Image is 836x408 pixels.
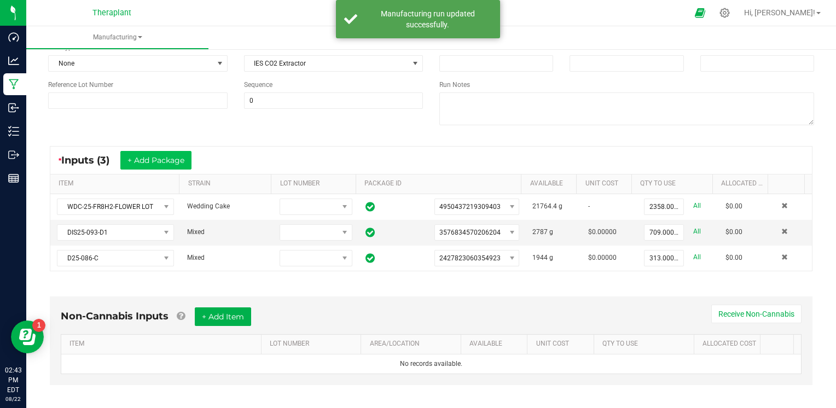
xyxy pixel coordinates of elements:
[370,340,457,348] a: AREA/LOCATIONSortable
[245,56,409,71] span: IES CO2 Extractor
[8,79,19,90] inline-svg: Manufacturing
[61,154,120,166] span: Inputs (3)
[32,319,45,332] iframe: Resource center unread badge
[92,8,131,18] span: Theraplant
[57,224,174,241] span: NO DATA FOUND
[120,151,191,170] button: + Add Package
[61,310,169,322] span: Non-Cannabis Inputs
[244,81,272,89] span: Sequence
[177,310,185,322] a: Add Non-Cannabis items that were also consumed in the run (e.g. gloves and packaging); Also add N...
[693,250,701,265] a: All
[588,228,617,236] span: $0.00000
[744,8,815,17] span: Hi, [PERSON_NAME]!
[188,179,267,188] a: STRAINSortable
[536,340,590,348] a: Unit CostSortable
[725,254,742,261] span: $0.00
[549,228,553,236] span: g
[5,365,21,395] p: 02:43 PM EDT
[725,228,742,236] span: $0.00
[8,149,19,160] inline-svg: Outbound
[776,179,800,188] a: Sortable
[49,56,213,71] span: None
[5,395,21,403] p: 08/22
[588,254,617,261] span: $0.00000
[693,199,701,213] a: All
[364,179,517,188] a: PACKAGE IDSortable
[195,307,251,326] button: + Add Item
[588,202,590,210] span: -
[439,81,470,89] span: Run Notes
[602,340,689,348] a: QTY TO USESortable
[365,226,375,239] span: In Sync
[688,2,712,24] span: Open Ecommerce Menu
[769,340,789,348] a: Sortable
[721,179,763,188] a: Allocated CostSortable
[703,340,756,348] a: Allocated CostSortable
[365,252,375,265] span: In Sync
[59,179,175,188] a: ITEMSortable
[57,225,160,240] span: DIS25-093-D1
[532,254,548,261] span: 1944
[270,340,357,348] a: LOT NUMBERSortable
[8,55,19,66] inline-svg: Analytics
[280,179,352,188] a: LOT NUMBERSortable
[718,8,731,18] div: Manage settings
[57,250,174,266] span: NO DATA FOUND
[532,228,548,236] span: 2787
[57,199,174,215] span: NO DATA FOUND
[640,179,708,188] a: QTY TO USESortable
[365,200,375,213] span: In Sync
[549,254,553,261] span: g
[57,199,160,214] span: WDC-25-FR8H2-FLOWER LOT
[26,26,208,49] a: Manufacturing
[187,228,205,236] span: Mixed
[8,102,19,113] inline-svg: Inbound
[711,305,802,323] button: Receive Non-Cannabis
[559,202,562,210] span: g
[439,203,501,211] span: 4950437219309403
[187,254,205,261] span: Mixed
[8,32,19,43] inline-svg: Dashboard
[8,173,19,184] inline-svg: Reports
[363,8,492,30] div: Manufacturing run updated successfully.
[439,229,501,236] span: 3576834570206204
[8,126,19,137] inline-svg: Inventory
[11,320,44,353] iframe: Resource center
[532,202,557,210] span: 21764.4
[61,354,801,374] td: No records available.
[585,179,628,188] a: Unit CostSortable
[187,202,230,210] span: Wedding Cake
[530,179,572,188] a: AVAILABLESortable
[439,254,501,262] span: 2427823060354923
[469,340,523,348] a: AVAILABLESortable
[57,250,160,266] span: D25-086-C
[693,224,701,239] a: All
[69,340,257,348] a: ITEMSortable
[26,33,208,42] span: Manufacturing
[48,81,113,89] span: Reference Lot Number
[725,202,742,210] span: $0.00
